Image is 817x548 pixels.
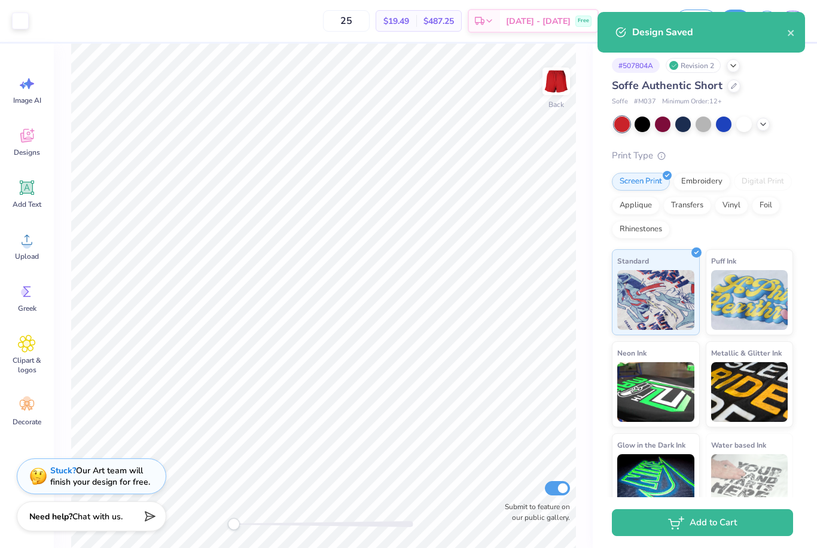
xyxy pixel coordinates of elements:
[498,501,570,523] label: Submit to feature on our public gallery.
[617,255,649,267] span: Standard
[612,509,793,536] button: Add to Cart
[612,97,628,107] span: Soffe
[18,304,36,313] span: Greek
[15,252,39,261] span: Upload
[612,173,670,191] div: Screen Print
[666,58,721,73] div: Revision 2
[617,270,694,330] img: Standard
[423,15,454,27] span: $487.25
[711,454,788,514] img: Water based Ink
[612,197,660,215] div: Applique
[617,347,647,359] span: Neon Ink
[734,173,792,191] div: Digital Print
[711,362,788,422] img: Metallic & Glitter Ink
[617,454,694,514] img: Glow in the Dark Ink
[673,173,730,191] div: Embroidery
[578,17,589,25] span: Free
[13,96,41,105] span: Image AI
[612,221,670,238] div: Rhinestones
[752,197,780,215] div: Foil
[617,362,694,422] img: Neon Ink
[506,15,571,27] span: [DATE] - [DATE]
[14,148,40,157] span: Designs
[632,25,787,39] div: Design Saved
[711,255,736,267] span: Puff Ink
[663,197,711,215] div: Transfers
[13,200,41,209] span: Add Text
[662,97,722,107] span: Minimum Order: 12 +
[13,417,41,427] span: Decorate
[711,347,782,359] span: Metallic & Glitter Ink
[715,197,748,215] div: Vinyl
[50,465,150,488] div: Our Art team will finish your design for free.
[323,10,370,32] input: – –
[612,149,793,163] div: Print Type
[711,439,766,451] span: Water based Ink
[72,511,123,522] span: Chat with us.
[711,270,788,330] img: Puff Ink
[50,465,76,476] strong: Stuck?
[617,439,685,451] span: Glow in the Dark Ink
[634,97,656,107] span: # M037
[544,69,568,93] img: Back
[787,25,795,39] button: close
[228,518,240,530] div: Accessibility label
[612,78,723,93] span: Soffe Authentic Short
[605,9,663,33] input: Untitled Design
[548,99,564,110] div: Back
[612,58,660,73] div: # 507804A
[7,356,47,375] span: Clipart & logos
[29,511,72,522] strong: Need help?
[383,15,409,27] span: $19.49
